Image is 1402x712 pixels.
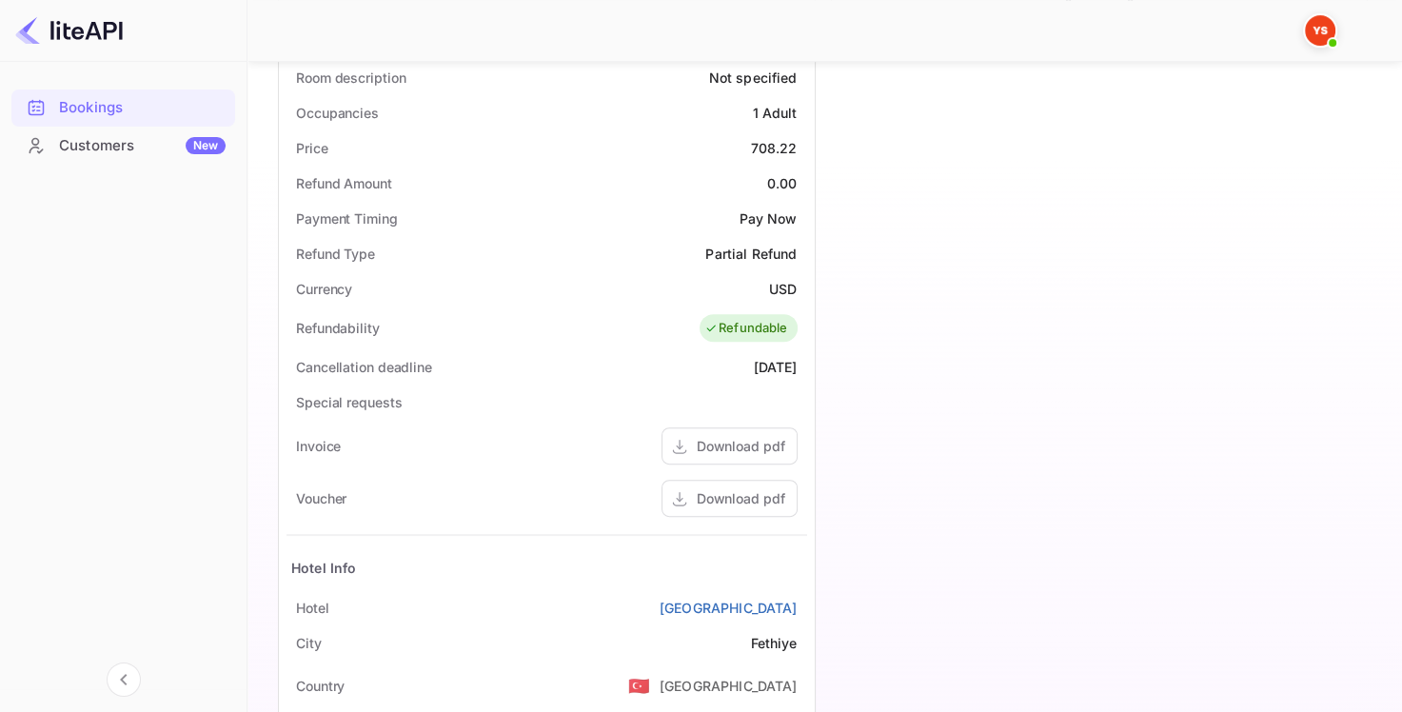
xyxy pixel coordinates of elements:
[751,138,798,158] div: 708.22
[704,319,788,338] div: Refundable
[186,137,226,154] div: New
[15,15,123,46] img: LiteAPI logo
[660,676,798,696] div: [GEOGRAPHIC_DATA]
[754,357,798,377] div: [DATE]
[296,103,379,123] div: Occupancies
[291,558,357,578] div: Hotel Info
[705,244,797,264] div: Partial Refund
[697,488,785,508] div: Download pdf
[296,598,329,618] div: Hotel
[11,89,235,127] div: Bookings
[296,138,328,158] div: Price
[628,668,650,702] span: United States
[296,676,345,696] div: Country
[59,135,226,157] div: Customers
[709,68,798,88] div: Not specified
[296,173,392,193] div: Refund Amount
[296,357,432,377] div: Cancellation deadline
[1305,15,1335,46] img: Yandex Support
[107,663,141,697] button: Collapse navigation
[296,318,380,338] div: Refundability
[296,392,402,412] div: Special requests
[660,598,798,618] a: [GEOGRAPHIC_DATA]
[11,128,235,165] div: CustomersNew
[11,89,235,125] a: Bookings
[11,128,235,163] a: CustomersNew
[296,488,346,508] div: Voucher
[767,173,798,193] div: 0.00
[59,97,226,119] div: Bookings
[296,208,398,228] div: Payment Timing
[739,208,797,228] div: Pay Now
[296,68,405,88] div: Room description
[296,633,322,653] div: City
[296,279,352,299] div: Currency
[296,436,341,456] div: Invoice
[697,436,785,456] div: Download pdf
[750,633,797,653] div: Fethiye
[769,279,797,299] div: USD
[296,244,375,264] div: Refund Type
[752,103,797,123] div: 1 Adult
